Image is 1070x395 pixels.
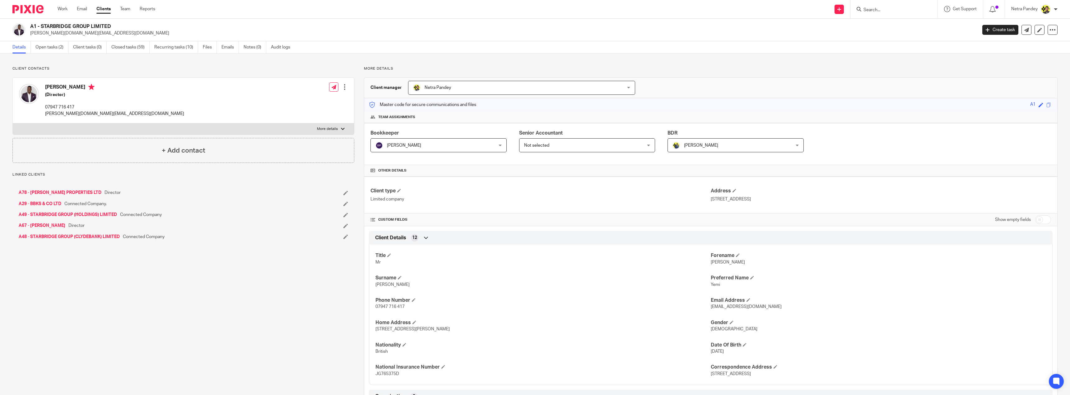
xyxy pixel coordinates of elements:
[711,252,1046,259] h4: Forename
[19,223,65,229] a: A67 - [PERSON_NAME]
[375,327,450,331] span: [STREET_ADDRESS][PERSON_NAME]
[369,102,476,108] p: Master code for secure communications and files
[64,201,107,207] span: Connected Company.
[375,342,711,348] h4: Nationality
[995,217,1031,223] label: Show empty fields
[35,41,68,53] a: Open tasks (2)
[19,212,117,218] a: A49 - STARBRIDGE GROUP (HOLDINGS) LIMITED
[96,6,111,12] a: Clients
[58,6,67,12] a: Work
[1041,4,1051,14] img: Netra-New-Starbridge-Yellow.jpg
[244,41,266,53] a: Notes (0)
[12,172,354,177] p: Linked clients
[387,143,421,148] span: [PERSON_NAME]
[120,212,162,218] span: Connected Company
[68,223,85,229] span: Director
[370,131,399,135] span: Bookkeeper
[30,30,973,36] p: [PERSON_NAME][DOMAIN_NAME][EMAIL_ADDRESS][DOMAIN_NAME]
[370,188,711,194] h4: Client type
[45,104,184,110] p: 07947 716 417
[711,305,782,309] span: [EMAIL_ADDRESS][DOMAIN_NAME]
[45,92,184,98] h5: (Director)
[711,188,1051,194] h4: Address
[982,25,1018,35] a: Create task
[370,217,711,222] h4: CUSTOM FIELDS
[375,305,405,309] span: 07947 716 417
[524,143,549,148] span: Not selected
[375,319,711,326] h4: Home Address
[203,41,217,53] a: Files
[519,131,563,135] span: Senior Accountant
[30,23,784,30] h2: A1 - STARBRIDGE GROUP LIMITED
[364,66,1058,71] p: More details
[271,41,295,53] a: Audit logs
[684,143,718,148] span: [PERSON_NAME]
[12,23,26,36] img: Screenshot%202025-08-18%20171408.png
[317,126,338,131] p: More details
[19,190,101,196] a: A78 - [PERSON_NAME] PROPERTIES LTD
[711,297,1046,304] h4: Email Address
[953,7,977,11] span: Get Support
[375,372,399,376] span: JG765375D
[221,41,239,53] a: Emails
[375,364,711,370] h4: National Insurance Number
[19,234,120,240] a: A48 - STARBRIDGE GROUP (CLYDEBANK) LIMITED
[19,84,39,104] img: Screenshot%202025-08-18%20171408.png
[12,5,44,13] img: Pixie
[111,41,150,53] a: Closed tasks (59)
[88,84,95,90] i: Primary
[120,6,130,12] a: Team
[123,234,165,240] span: Connected Company
[375,260,381,264] span: Mr
[375,252,711,259] h4: Title
[162,146,205,155] h4: + Add contact
[1030,101,1035,108] div: A1
[672,142,680,149] img: Dennis-Starbridge.jpg
[378,115,415,120] span: Team assignments
[375,282,410,287] span: [PERSON_NAME]
[412,235,417,241] span: 12
[711,319,1046,326] h4: Gender
[711,282,720,287] span: Yemi
[105,190,121,196] span: Director
[711,372,751,376] span: [STREET_ADDRESS]
[711,196,1051,202] p: [STREET_ADDRESS]
[154,41,198,53] a: Recurring tasks (10)
[45,111,184,117] p: [PERSON_NAME][DOMAIN_NAME][EMAIL_ADDRESS][DOMAIN_NAME]
[425,85,451,90] span: Netra Pandey
[45,84,184,92] h4: [PERSON_NAME]
[668,131,677,135] span: BDR
[140,6,155,12] a: Reports
[711,260,745,264] span: [PERSON_NAME]
[375,275,711,281] h4: Surname
[73,41,107,53] a: Client tasks (0)
[19,201,61,207] a: A29 - BBKS & CO LTD
[375,297,711,304] h4: Phone Number
[12,66,354,71] p: Client contacts
[863,7,919,13] input: Search
[711,327,757,331] span: [DEMOGRAPHIC_DATA]
[711,364,1046,370] h4: Correspondence Address
[711,342,1046,348] h4: Date Of Birth
[1011,6,1038,12] p: Netra Pandey
[378,168,407,173] span: Other details
[370,85,402,91] h3: Client manager
[413,84,421,91] img: Netra-New-Starbridge-Yellow.jpg
[711,275,1046,281] h4: Preferred Name
[370,196,711,202] p: Limited company
[375,142,383,149] img: svg%3E
[375,349,388,354] span: British
[711,349,724,354] span: [DATE]
[375,235,406,241] span: Client Details
[12,41,31,53] a: Details
[77,6,87,12] a: Email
